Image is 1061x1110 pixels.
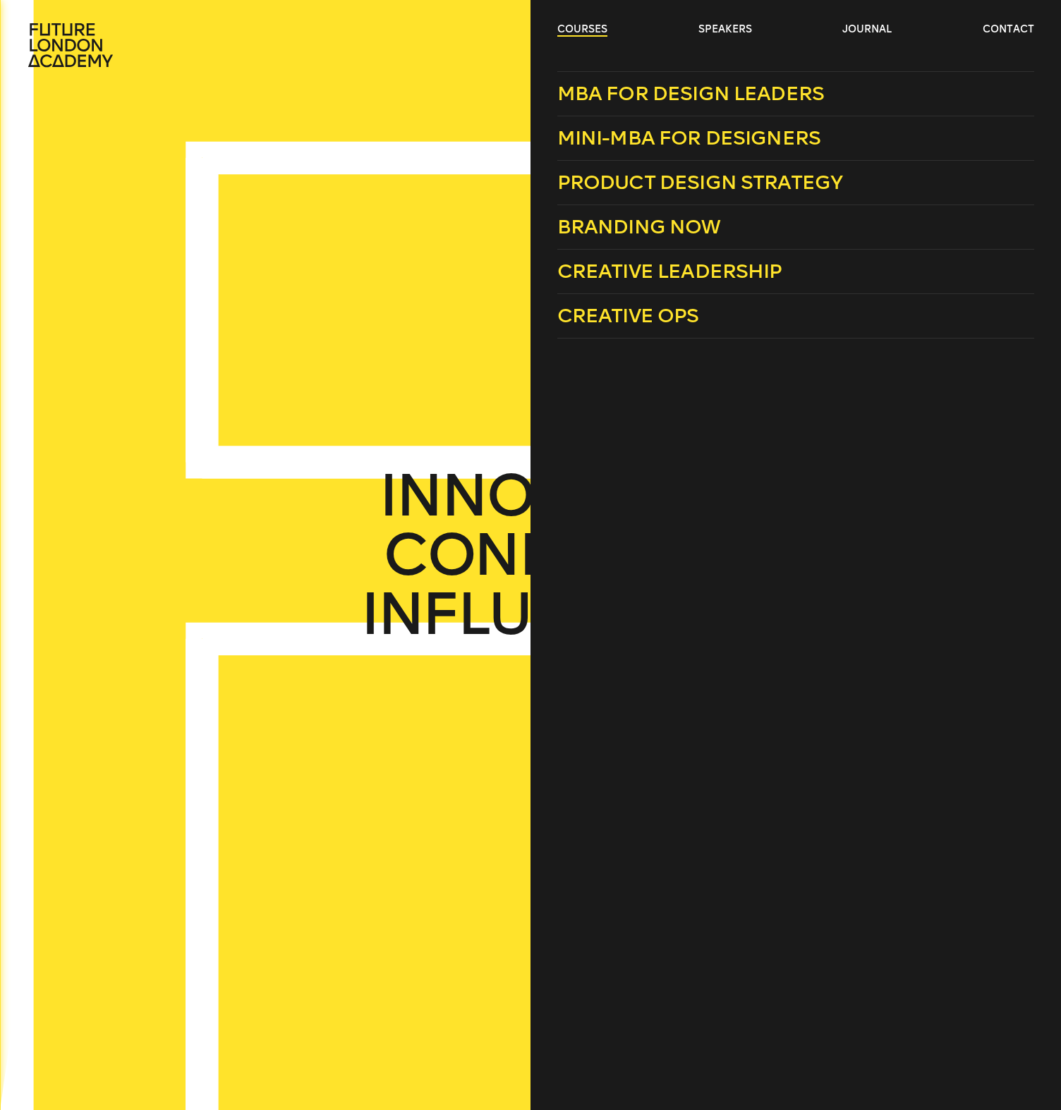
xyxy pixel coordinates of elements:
[557,71,1035,116] a: MBA for Design Leaders
[983,23,1034,37] a: contact
[842,23,892,37] a: journal
[557,161,1035,205] a: Product Design Strategy
[557,116,1035,161] a: Mini-MBA for Designers
[557,205,1035,250] a: Branding Now
[557,82,825,105] span: MBA for Design Leaders
[557,126,821,150] span: Mini-MBA for Designers
[557,215,721,238] span: Branding Now
[698,23,752,37] a: speakers
[557,294,1035,339] a: Creative Ops
[557,23,607,37] a: courses
[557,260,782,283] span: Creative Leadership
[557,304,699,327] span: Creative Ops
[557,171,843,194] span: Product Design Strategy
[557,250,1035,294] a: Creative Leadership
